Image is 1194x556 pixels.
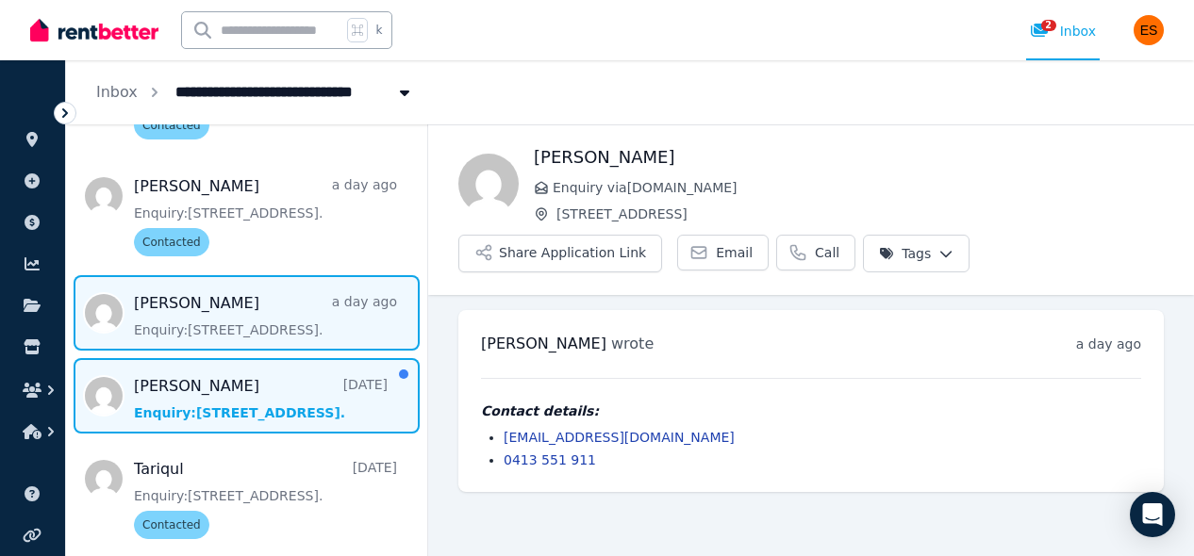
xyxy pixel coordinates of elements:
span: [STREET_ADDRESS] [556,204,1164,223]
span: Tags [879,244,931,263]
img: brian [458,154,519,214]
img: RentBetter [30,16,158,44]
a: 0413 551 911 [504,452,596,467]
button: Tags [863,235,970,272]
a: Tariqul[DATE]Enquiry:[STREET_ADDRESS].Contacted [134,458,397,539]
a: Inbox [96,83,138,101]
span: 2 [1041,20,1056,31]
span: wrote [611,335,654,352]
a: [EMAIL_ADDRESS][DOMAIN_NAME] [504,430,735,445]
button: Share Application Link [458,235,662,272]
div: Inbox [1030,22,1096,41]
h1: [PERSON_NAME] [534,144,1164,171]
time: a day ago [1076,336,1141,352]
a: [PERSON_NAME]a day agoEnquiry:[STREET_ADDRESS]. [134,292,397,339]
span: [PERSON_NAME] [481,335,606,352]
span: k [375,23,382,38]
span: Enquiry via [DOMAIN_NAME] [553,178,1164,197]
a: Contacted [134,58,397,139]
img: Evangeline Samoilov [1134,15,1164,45]
span: Call [815,243,839,262]
nav: Breadcrumb [66,60,444,124]
div: Open Intercom Messenger [1130,492,1175,537]
a: [PERSON_NAME]a day agoEnquiry:[STREET_ADDRESS].Contacted [134,175,397,256]
h4: Contact details: [481,401,1141,420]
a: Call [776,235,855,270]
a: [PERSON_NAME][DATE]Enquiry:[STREET_ADDRESS]. [134,375,388,422]
span: Email [716,243,753,262]
a: Email [677,235,769,270]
